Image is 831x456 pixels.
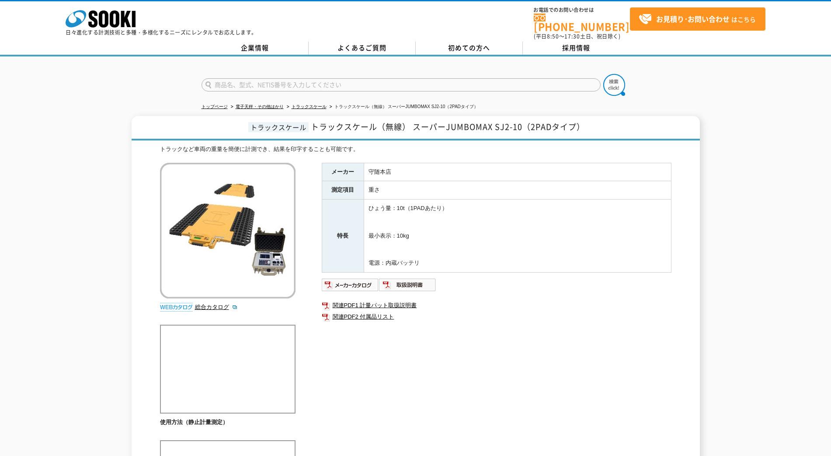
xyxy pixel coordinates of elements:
td: 重さ [364,181,671,200]
span: はこちら [639,13,756,26]
span: トラックスケール [248,122,309,132]
a: 関連PDF2 付属品リスト [322,311,671,323]
a: [PHONE_NUMBER] [534,14,630,32]
img: btn_search.png [603,74,625,96]
a: 関連PDF1 計量パット取扱説明書 [322,300,671,311]
th: メーカー [322,163,364,181]
a: トラックスケール [292,104,327,109]
p: 日々進化する計測技術と多種・多様化するニーズにレンタルでお応えします。 [66,30,257,35]
span: トラックスケール（無線） スーパーJUMBOMAX SJ2-10（2PADタイプ） [311,121,585,133]
b: 使用方法（静止計量測定） [160,419,228,425]
th: 特長 [322,200,364,273]
a: 採用情報 [523,42,630,55]
a: よくあるご質問 [309,42,416,55]
img: メーカーカタログ [322,278,379,292]
a: お見積り･お問い合わせはこちら [630,7,765,31]
li: トラックスケール（無線） スーパーJUMBOMAX SJ2-10（2PADタイプ） [328,102,478,112]
td: 守随本店 [364,163,671,181]
input: 商品名、型式、NETIS番号を入力してください [202,78,601,91]
a: 初めての方へ [416,42,523,55]
span: 17:30 [564,32,580,40]
span: 初めての方へ [448,43,490,53]
img: webカタログ [160,303,193,312]
th: 測定項目 [322,181,364,200]
a: 取扱説明書 [379,284,436,290]
span: お電話でのお問い合わせは [534,7,630,13]
strong: お見積り･お問い合わせ [656,14,730,24]
a: メーカーカタログ [322,284,379,290]
span: (平日 ～ 土日、祝日除く) [534,32,620,40]
span: 8:50 [547,32,559,40]
img: 取扱説明書 [379,278,436,292]
div: トラックなど車両の重量を簡便に計測でき、結果を印字することも可能です。 [160,145,671,154]
a: トップページ [202,104,228,109]
a: 電子天秤・その他はかり [236,104,284,109]
a: 企業情報 [202,42,309,55]
td: ひょう量：10t（1PADあたり） 最小表示：10kg 電源：内蔵バッテリ [364,200,671,273]
img: トラックスケール（無線） スーパーJUMBOMAX SJ2-10（2PADタイプ） [160,163,296,298]
a: 総合カタログ [195,304,238,310]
